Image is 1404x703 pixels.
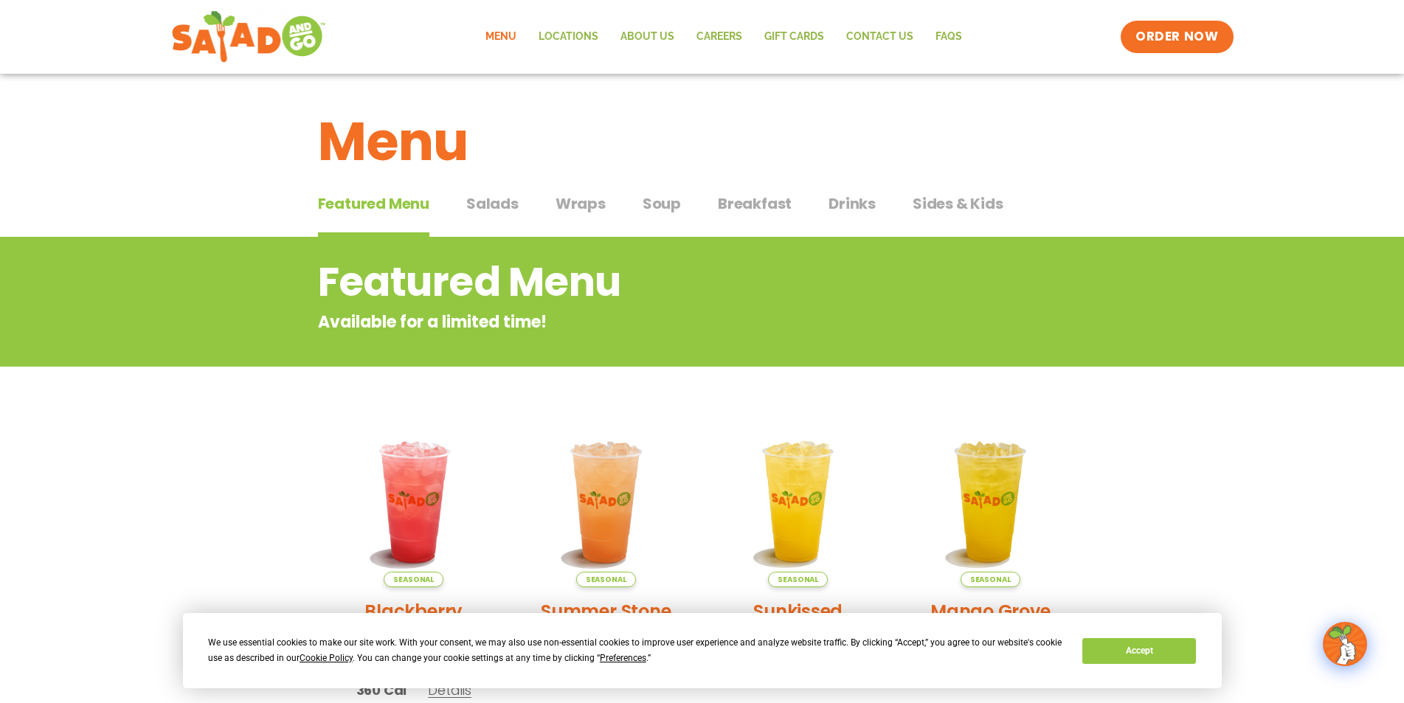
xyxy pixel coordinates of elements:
[521,598,691,650] h2: Summer Stone Fruit Lemonade
[329,598,499,676] h2: Blackberry [PERSON_NAME] Lemonade
[556,193,606,215] span: Wraps
[1121,21,1233,53] a: ORDER NOW
[835,20,924,54] a: Contact Us
[208,635,1065,666] div: We use essential cookies to make our site work. With your consent, we may also use non-essential ...
[961,572,1020,587] span: Seasonal
[300,653,353,663] span: Cookie Policy
[474,20,973,54] nav: Menu
[924,20,973,54] a: FAQs
[768,572,828,587] span: Seasonal
[466,193,519,215] span: Salads
[905,417,1076,587] img: Product photo for Mango Grove Lemonade
[318,193,429,215] span: Featured Menu
[329,417,499,587] img: Product photo for Blackberry Bramble Lemonade
[318,102,1087,181] h1: Menu
[318,310,968,334] p: Available for a limited time!
[428,681,471,699] span: Details
[713,417,884,587] img: Product photo for Sunkissed Yuzu Lemonade
[829,193,876,215] span: Drinks
[528,20,609,54] a: Locations
[521,417,691,587] img: Product photo for Summer Stone Fruit Lemonade
[171,7,327,66] img: new-SAG-logo-768×292
[609,20,685,54] a: About Us
[713,598,884,650] h2: Sunkissed [PERSON_NAME]
[1135,28,1218,46] span: ORDER NOW
[318,252,968,312] h2: Featured Menu
[600,653,646,663] span: Preferences
[643,193,681,215] span: Soup
[685,20,753,54] a: Careers
[356,680,407,700] span: 360 Cal
[318,187,1087,238] div: Tabbed content
[384,572,443,587] span: Seasonal
[576,572,636,587] span: Seasonal
[718,193,792,215] span: Breakfast
[753,20,835,54] a: GIFT CARDS
[913,193,1003,215] span: Sides & Kids
[1324,623,1366,665] img: wpChatIcon
[1082,638,1196,664] button: Accept
[905,598,1076,650] h2: Mango Grove Lemonade
[474,20,528,54] a: Menu
[183,613,1222,688] div: Cookie Consent Prompt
